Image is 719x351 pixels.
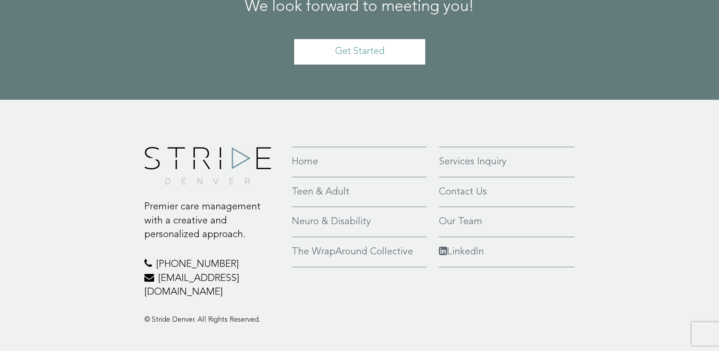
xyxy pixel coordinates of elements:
[144,147,271,184] img: footer-logo.png
[144,316,260,323] span: © Stride Denver. All Rights Reserved.
[292,245,427,259] a: The WrapAround Collective
[439,215,575,229] a: Our Team
[294,39,425,65] a: Get Started
[144,257,280,299] p: [PHONE_NUMBER] [EMAIL_ADDRESS][DOMAIN_NAME]
[292,185,427,199] a: Teen & Adult
[292,155,427,169] a: Home
[439,245,575,259] a: LinkedIn
[292,215,427,229] a: Neuro & Disability
[439,185,575,199] a: Contact Us
[439,155,575,169] a: Services Inquiry
[144,200,280,242] p: Premier care management with a creative and personalized approach.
